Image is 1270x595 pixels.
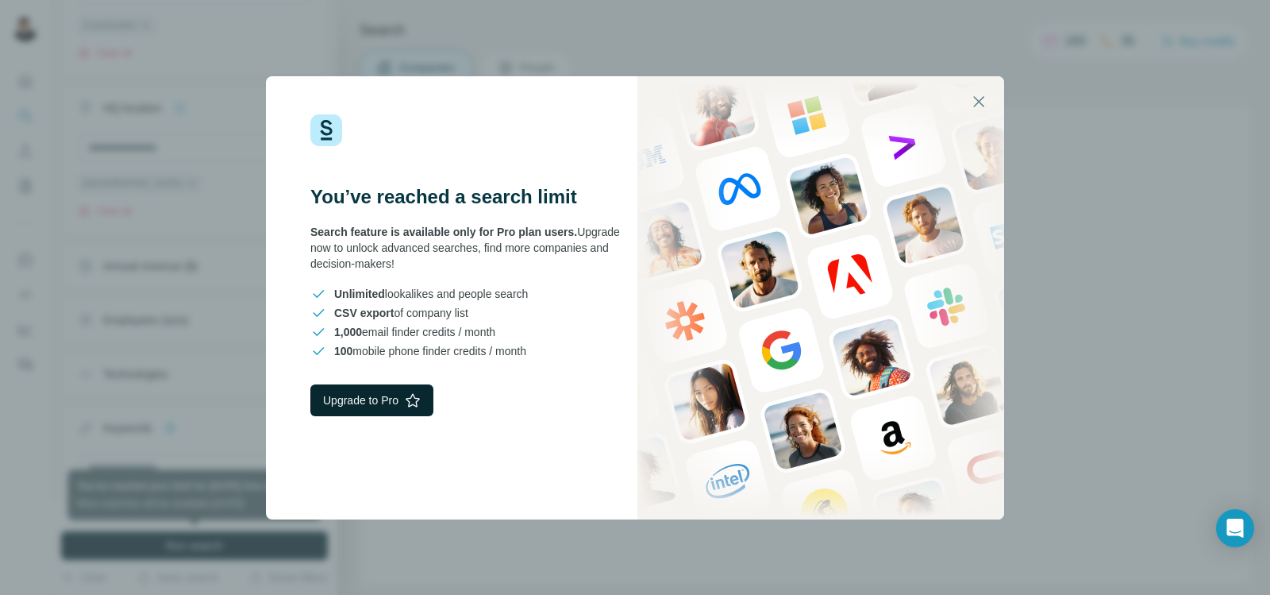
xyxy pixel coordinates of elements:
h3: You’ve reached a search limit [310,184,635,210]
button: Upgrade to Pro [310,384,433,416]
span: 100 [334,345,352,357]
span: lookalikes and people search [334,286,528,302]
div: Open Intercom Messenger [1216,509,1254,547]
span: Unlimited [334,288,385,300]
span: CSV export [334,307,394,319]
span: of company list [334,305,468,321]
span: mobile phone finder credits / month [334,343,526,359]
img: Surfe Stock Photo - showing people and technologies [637,76,1004,520]
img: Surfe Logo [310,114,342,146]
span: 1,000 [334,326,362,338]
span: email finder credits / month [334,324,495,340]
div: Upgrade now to unlock advanced searches, find more companies and decision-makers! [310,224,635,272]
span: Search feature is available only for Pro plan users. [310,226,577,238]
